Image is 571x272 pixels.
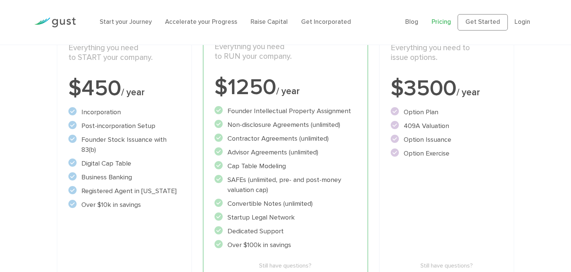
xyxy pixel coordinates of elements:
a: Get Started [458,14,508,31]
li: Contractor Agreements (unlimited) [214,134,357,144]
p: Everything you need to RUN your company. [214,42,357,62]
span: Still have questions? [391,261,502,270]
a: Get Incorporated [301,18,351,26]
li: Digital Cap Table [68,159,180,169]
li: Founder Stock Issuance with 83(b) [68,135,180,155]
li: Registered Agent in [US_STATE] [68,186,180,196]
div: $3500 [391,77,502,100]
li: Option Issuance [391,135,502,145]
span: / year [457,87,480,98]
li: Incorporation [68,107,180,117]
li: Founder Intellectual Property Assignment [214,106,357,116]
li: Post-incorporation Setup [68,121,180,131]
a: Accelerate your Progress [165,18,237,26]
li: Dedicated Support [214,226,357,236]
li: Option Plan [391,107,502,117]
a: Pricing [432,18,451,26]
p: Everything you need to START your company. [68,43,180,63]
a: Start your Journey [100,18,152,26]
p: Everything you need to issue options. [391,43,502,63]
li: Advisor Agreements (unlimited) [214,147,357,157]
span: / year [121,87,145,98]
div: $450 [68,77,180,100]
li: Over $10k in savings [68,200,180,210]
a: Raise Capital [251,18,288,26]
li: Over $100k in savings [214,240,357,250]
li: Business Banking [68,172,180,182]
li: Option Exercise [391,148,502,159]
li: 409A Valuation [391,121,502,131]
li: Startup Legal Network [214,212,357,223]
li: Non-disclosure Agreements (unlimited) [214,120,357,130]
span: Still have questions? [214,261,357,270]
a: Blog [405,18,418,26]
a: Login [514,18,530,26]
div: $1250 [214,76,357,99]
span: / year [276,86,300,97]
li: SAFEs (unlimited, pre- and post-money valuation cap) [214,175,357,195]
li: Cap Table Modeling [214,161,357,171]
img: Gust Logo [34,17,76,28]
li: Convertible Notes (unlimited) [214,199,357,209]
